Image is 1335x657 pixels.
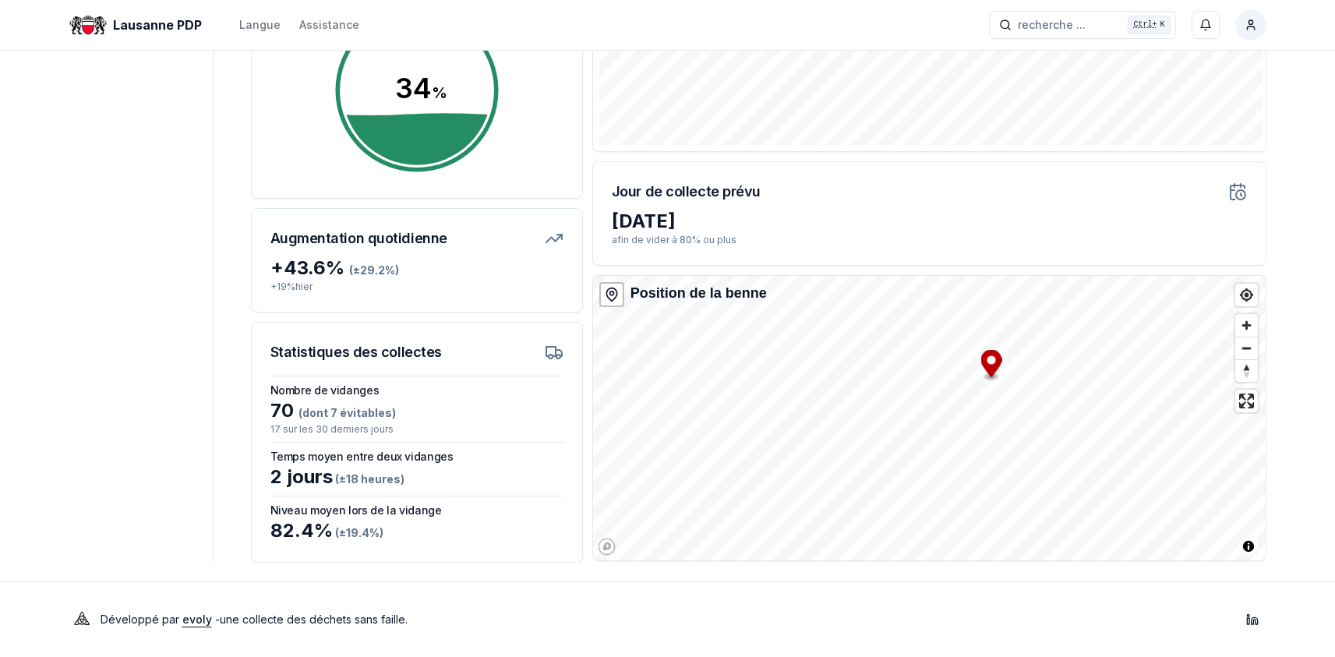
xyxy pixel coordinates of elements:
[270,518,563,543] div: 82.4 %
[69,6,107,44] img: Lausanne PDP Logo
[270,398,563,423] div: 70
[1239,537,1258,556] button: Toggle attribution
[349,263,399,277] span: (± 29.2 %)
[299,16,359,34] a: Assistance
[101,609,408,631] p: Développé par - une collecte des déchets sans faille .
[239,17,281,33] div: Langue
[270,281,563,293] p: + 19 % hier
[612,181,761,203] h3: Jour de collecte prévu
[333,472,404,486] span: (± 18 heures )
[593,276,1270,560] canvas: Map
[612,234,1247,246] p: afin de vider à 80% ou plus
[598,538,616,556] a: Mapbox logo
[1235,360,1258,382] span: Reset bearing to north
[270,503,563,518] h3: Niveau moyen lors de la vidange
[1235,390,1258,412] button: Enter fullscreen
[1235,359,1258,382] button: Reset bearing to north
[69,607,94,632] img: Evoly Logo
[1235,337,1258,359] span: Zoom out
[980,350,1001,382] div: Map marker
[113,16,202,34] span: Lausanne PDP
[270,383,563,398] h3: Nombre de vidanges
[270,449,563,464] h3: Temps moyen entre deux vidanges
[1235,314,1258,337] button: Zoom in
[239,16,281,34] button: Langue
[333,526,383,539] span: (± 19.4 %)
[989,11,1176,39] button: recherche ...Ctrl+K
[182,613,212,626] a: evoly
[69,16,208,34] a: Lausanne PDP
[612,209,1247,234] div: [DATE]
[1018,17,1086,33] span: recherche ...
[270,423,563,436] p: 17 sur les 30 derniers jours
[270,464,563,489] div: 2 jours
[270,256,563,281] div: + 43.6 %
[294,406,396,419] span: (dont 7 évitables)
[630,282,767,304] div: Position de la benne
[270,228,447,249] h3: Augmentation quotidienne
[1235,284,1258,306] button: Find my location
[1235,337,1258,359] button: Zoom out
[270,341,442,363] h3: Statistiques des collectes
